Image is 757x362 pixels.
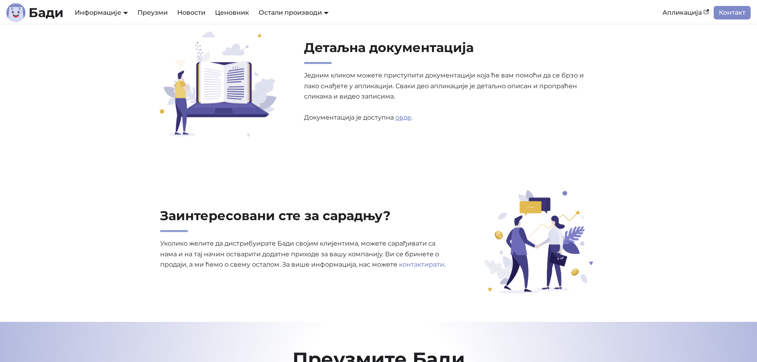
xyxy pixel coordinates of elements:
[133,6,172,19] a: Преузми
[714,6,751,19] a: Контакт
[157,30,281,137] img: Детаљна документација
[304,40,597,64] h2: Детаљна документација
[395,114,411,121] a: овде
[6,3,25,22] img: Лого
[658,6,714,19] a: Апликација
[304,70,597,123] p: Једним кликом можете приступити документацији која ће вам помоћи да се брзо и лако снађете у апли...
[160,238,453,270] p: Уколико желите да дистрибуирате Бади својим клијентима, можете сарађивати са нама и на тај начин ...
[29,6,64,19] b: Бади
[160,208,453,232] h2: Заинтересовани сте за сарадњу?
[210,6,254,19] a: Ценовник
[399,261,444,268] a: контактирати
[172,6,210,19] a: Новости
[259,9,329,16] a: Остали производи
[75,9,128,16] a: Информације
[476,188,599,295] img: Заинтересовани сте за сарадњу?
[6,3,64,22] a: ЛогоБади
